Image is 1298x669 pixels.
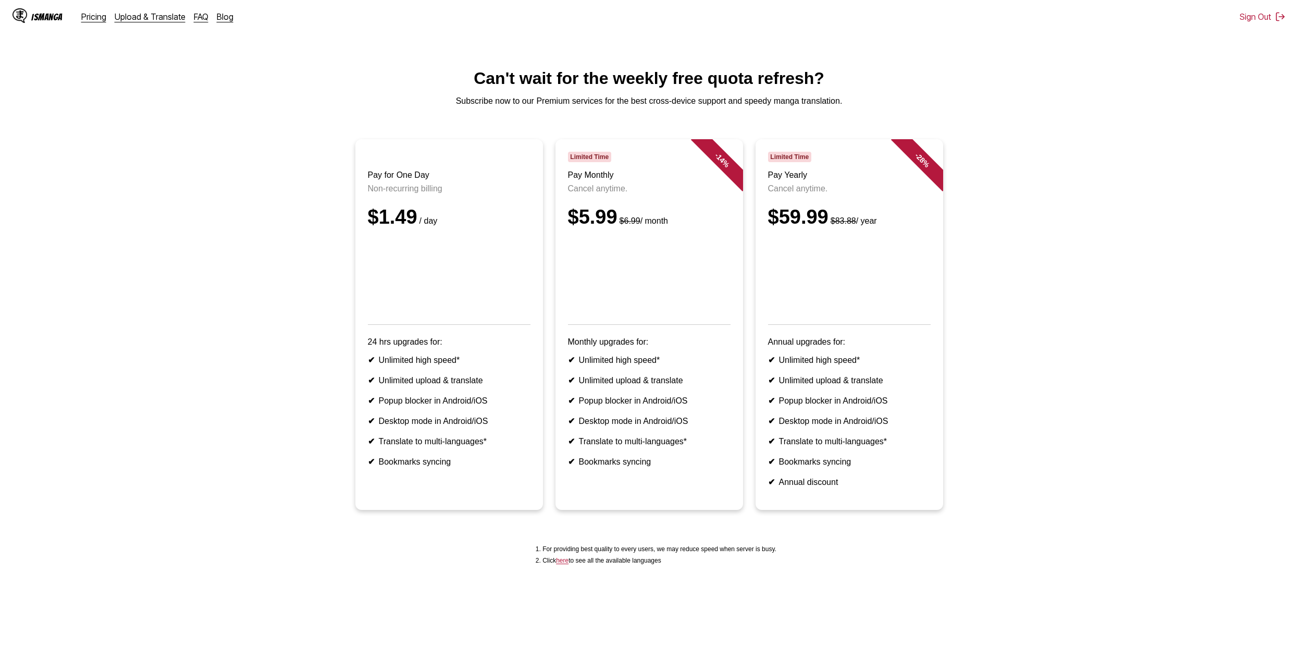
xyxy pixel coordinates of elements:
p: Annual upgrades for: [768,337,931,347]
b: ✔ [368,356,375,364]
a: Pricing [81,11,106,22]
span: Limited Time [768,152,811,162]
s: $83.88 [831,216,856,225]
li: Desktop mode in Android/iOS [568,416,731,426]
b: ✔ [568,356,575,364]
div: IsManga [31,12,63,22]
li: Translate to multi-languages* [568,436,731,446]
li: Translate to multi-languages* [768,436,931,446]
iframe: PayPal [368,241,530,310]
iframe: PayPal [768,241,931,310]
b: ✔ [768,437,775,446]
h3: Pay for One Day [368,171,530,180]
li: For providing best quality to every users, we may reduce speed when server is busy. [542,545,776,553]
b: ✔ [568,417,575,425]
b: ✔ [368,437,375,446]
p: Cancel anytime. [768,184,931,193]
li: Bookmarks syncing [568,457,731,467]
div: $1.49 [368,206,530,228]
a: Upload & Translate [115,11,186,22]
h3: Pay Yearly [768,171,931,180]
li: Unlimited high speed* [368,355,530,365]
b: ✔ [768,417,775,425]
b: ✔ [568,396,575,405]
li: Unlimited high speed* [568,355,731,365]
b: ✔ [768,376,775,385]
img: Sign out [1275,11,1285,22]
li: Unlimited high speed* [768,355,931,365]
div: - 28 % [891,129,953,191]
b: ✔ [768,457,775,466]
li: Click to see all the available languages [542,557,776,564]
li: Desktop mode in Android/iOS [368,416,530,426]
li: Bookmarks syncing [768,457,931,467]
h3: Pay Monthly [568,171,731,180]
p: 24 hrs upgrades for: [368,337,530,347]
li: Popup blocker in Android/iOS [368,396,530,406]
b: ✔ [768,478,775,486]
p: Cancel anytime. [568,184,731,193]
img: IsManga Logo [13,8,27,23]
small: / year [829,216,877,225]
b: ✔ [568,437,575,446]
div: $5.99 [568,206,731,228]
a: FAQ [194,11,208,22]
a: Blog [217,11,233,22]
li: Desktop mode in Android/iOS [768,416,931,426]
li: Popup blocker in Android/iOS [568,396,731,406]
li: Popup blocker in Android/iOS [768,396,931,406]
li: Unlimited upload & translate [568,375,731,385]
s: $6.99 [620,216,640,225]
a: IsManga LogoIsManga [13,8,81,25]
b: ✔ [368,417,375,425]
b: ✔ [368,396,375,405]
li: Translate to multi-languages* [368,436,530,446]
b: ✔ [368,457,375,466]
p: Non-recurring billing [368,184,530,193]
b: ✔ [768,356,775,364]
b: ✔ [568,376,575,385]
iframe: PayPal [568,241,731,310]
b: ✔ [568,457,575,466]
b: ✔ [768,396,775,405]
div: - 14 % [690,129,753,191]
b: ✔ [368,376,375,385]
h1: Can't wait for the weekly free quota refresh? [8,69,1290,88]
li: Annual discount [768,477,931,487]
span: Limited Time [568,152,611,162]
div: $59.99 [768,206,931,228]
small: / month [617,216,668,225]
small: / day [417,216,438,225]
a: Available languages [556,557,568,564]
p: Subscribe now to our Premium services for the best cross-device support and speedy manga translat... [8,96,1290,106]
li: Unlimited upload & translate [768,375,931,385]
li: Bookmarks syncing [368,457,530,467]
p: Monthly upgrades for: [568,337,731,347]
li: Unlimited upload & translate [368,375,530,385]
button: Sign Out [1240,11,1285,22]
